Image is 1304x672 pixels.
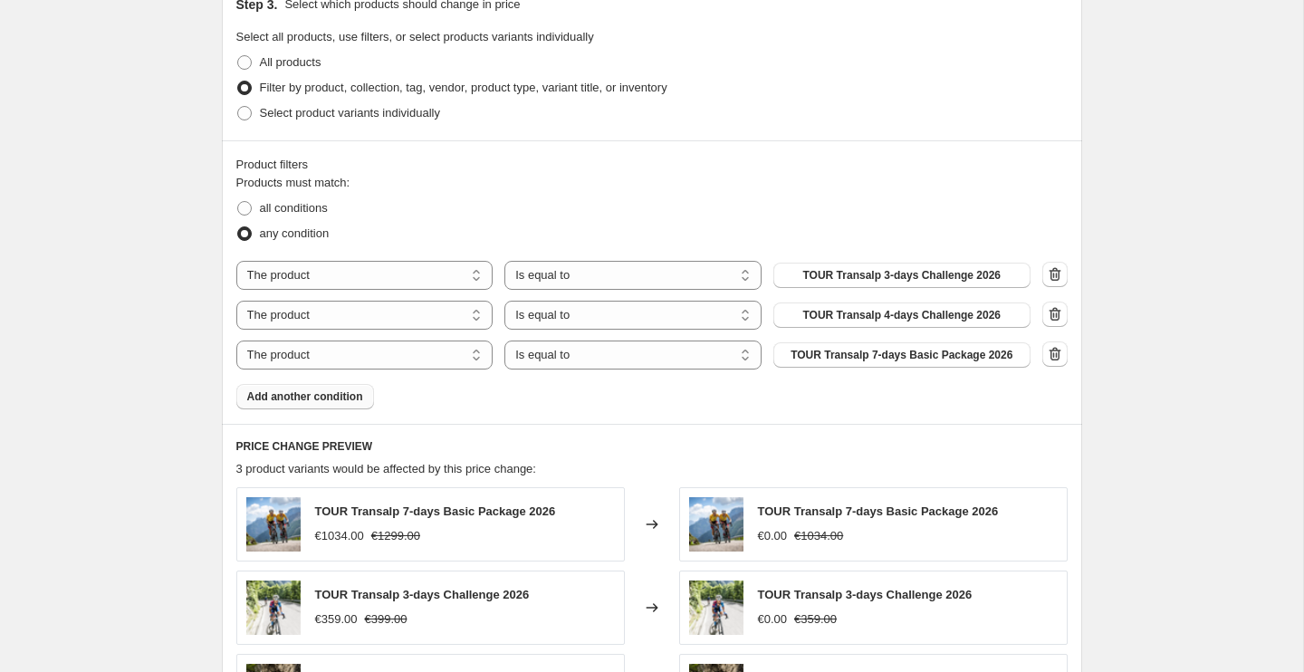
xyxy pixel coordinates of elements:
[236,30,594,43] span: Select all products, use filters, or select products variants individually
[689,581,743,635] img: TTA17_80x.png
[315,610,358,629] div: €359.00
[689,497,743,552] img: TTA-23_80x.png
[236,156,1068,174] div: Product filters
[371,527,420,545] strike: €1299.00
[315,527,364,545] div: €1034.00
[773,302,1031,328] button: TOUR Transalp 4-days Challenge 2026
[773,263,1031,288] button: TOUR Transalp 3-days Challenge 2026
[365,610,407,629] strike: €399.00
[260,106,440,120] span: Select product variants individually
[794,527,843,545] strike: €1034.00
[236,176,350,189] span: Products must match:
[247,389,363,404] span: Add another condition
[315,504,556,518] span: TOUR Transalp 7-days Basic Package 2026
[758,527,788,545] div: €0.00
[803,308,1002,322] span: TOUR Transalp 4-days Challenge 2026
[794,610,837,629] strike: €359.00
[260,226,330,240] span: any condition
[236,462,536,475] span: 3 product variants would be affected by this price change:
[758,610,788,629] div: €0.00
[260,81,667,94] span: Filter by product, collection, tag, vendor, product type, variant title, or inventory
[246,581,301,635] img: TTA17_80x.png
[758,504,999,518] span: TOUR Transalp 7-days Basic Package 2026
[773,342,1031,368] button: TOUR Transalp 7-days Basic Package 2026
[260,55,321,69] span: All products
[236,439,1068,454] h6: PRICE CHANGE PREVIEW
[236,384,374,409] button: Add another condition
[803,268,1002,283] span: TOUR Transalp 3-days Challenge 2026
[758,588,973,601] span: TOUR Transalp 3-days Challenge 2026
[246,497,301,552] img: TTA-23_80x.png
[260,201,328,215] span: all conditions
[315,588,530,601] span: TOUR Transalp 3-days Challenge 2026
[791,348,1012,362] span: TOUR Transalp 7-days Basic Package 2026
